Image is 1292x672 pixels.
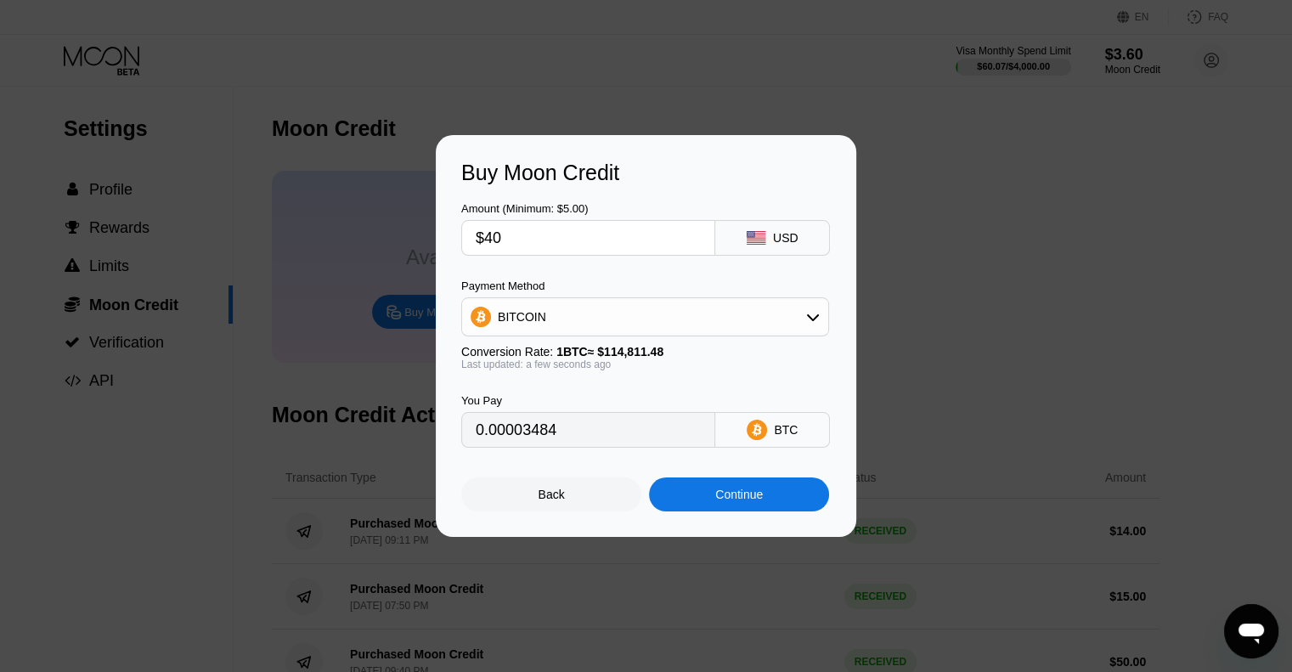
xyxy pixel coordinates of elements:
[774,423,798,437] div: BTC
[461,280,829,292] div: Payment Method
[461,345,829,359] div: Conversion Rate:
[649,477,829,511] div: Continue
[461,359,829,370] div: Last updated: a few seconds ago
[498,310,546,324] div: BITCOIN
[461,477,641,511] div: Back
[556,345,663,359] span: 1 BTC ≈ $114,811.48
[461,202,715,215] div: Amount (Minimum: $5.00)
[1224,604,1278,658] iframe: Button to launch messaging window
[539,488,565,501] div: Back
[462,300,828,334] div: BITCOIN
[773,231,798,245] div: USD
[461,394,715,407] div: You Pay
[476,221,701,255] input: $0.00
[461,161,831,185] div: Buy Moon Credit
[715,488,763,501] div: Continue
